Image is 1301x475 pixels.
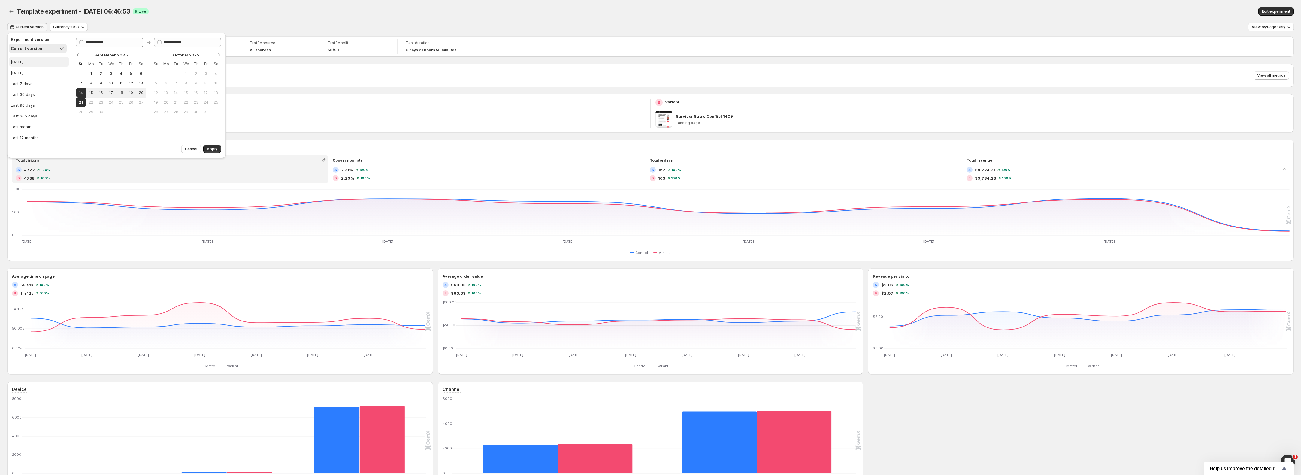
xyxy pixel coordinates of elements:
h2: B [14,291,16,295]
text: $0.00 [443,346,453,350]
button: Monday September 8 2025 [86,78,96,88]
th: Friday [126,59,136,69]
button: Monday October 27 2025 [161,107,171,117]
span: 19 [153,100,159,105]
th: Thursday [191,59,201,69]
span: 26 [129,100,134,105]
button: Currency: USD [50,23,88,31]
div: Current version [11,45,42,51]
button: Sunday October 26 2025 [151,107,161,117]
text: $50.00 [443,323,455,327]
h2: A [444,283,447,287]
h2: Experiment version [11,36,65,42]
th: Monday [161,59,171,69]
span: 7 [78,81,83,86]
span: 100 % [1002,176,1012,180]
th: Saturday [136,59,146,69]
button: Monday October 13 2025 [161,88,171,98]
span: Th [118,62,123,66]
button: Tuesday September 2 2025 [96,69,106,78]
div: Last month [11,124,32,130]
span: 29 [183,110,189,114]
button: Edit experiment [1258,7,1294,16]
button: Thursday October 30 2025 [191,107,201,117]
span: 22 [88,100,93,105]
span: Control [204,364,216,368]
h2: A [652,168,654,172]
button: Friday September 12 2025 [126,78,136,88]
span: Control [1064,364,1077,368]
span: 13 [138,81,144,86]
span: 12 [153,90,159,95]
button: Cancel [181,145,201,153]
text: [DATE] [138,353,149,357]
button: Friday October 17 2025 [201,88,211,98]
span: 22 [183,100,189,105]
span: 4 [213,71,219,76]
div: Last 7 days [11,81,32,87]
span: 100 % [471,283,481,287]
span: 16 [98,90,104,95]
button: Saturday September 6 2025 [136,69,146,78]
h3: Revenue per visitor [873,273,911,279]
button: Variant [653,249,672,256]
span: 8 [88,81,93,86]
button: Monday September 29 2025 [86,107,96,117]
th: Saturday [211,59,221,69]
g: Tablet: Control 141,Variant 135 [160,399,293,473]
span: 16 [193,90,198,95]
span: 100 % [39,283,49,287]
button: Saturday September 13 2025 [136,78,146,88]
button: Start of range Sunday September 14 2025 [76,88,86,98]
span: Help us improve the detailed report for A/B campaigns [1210,466,1281,471]
span: Mo [88,62,93,66]
span: 50/50 [328,48,339,53]
div: Last 30 days [11,91,35,97]
h2: A [334,168,337,172]
button: Control [628,362,649,370]
text: 1000 [12,187,20,191]
span: 27 [138,100,144,105]
span: 162 [658,167,665,173]
span: 163 [658,175,665,181]
span: 26 [153,110,159,114]
a: Test duration6 days 21 hours 50 minutes [406,40,467,53]
text: 50.00s [12,326,24,330]
text: [DATE] [382,239,393,244]
button: Sunday September 28 2025 [76,107,86,117]
span: 100 % [671,168,681,172]
span: $2.06 [881,282,893,288]
button: Variant [1082,362,1101,370]
g: Paid social: Control 4996,Variant 5037 [657,399,856,473]
button: View by:Page Only [1248,23,1294,31]
span: 30 [193,110,198,114]
text: [DATE] [25,353,36,357]
span: 18 [213,90,219,95]
button: Thursday October 23 2025 [191,98,201,107]
span: Variant [1088,364,1099,368]
button: Wednesday October 29 2025 [181,107,191,117]
span: 17 [108,90,113,95]
span: 100 % [1001,168,1011,172]
span: 1m 12s [20,290,34,296]
span: 23 [98,100,104,105]
button: Sunday October 19 2025 [151,98,161,107]
span: 100 % [41,176,50,180]
span: 17 [203,90,208,95]
p: Landing page [32,120,646,125]
button: Thursday September 18 2025 [116,88,126,98]
button: Tuesday October 14 2025 [171,88,181,98]
button: Friday October 3 2025 [201,69,211,78]
button: Last 90 days [9,100,69,110]
button: Apply [203,145,221,153]
text: $100.00 [443,300,457,304]
span: Sa [213,62,219,66]
span: 14 [173,90,178,95]
span: 4738 [24,175,35,181]
g: Direct: Control 2311,Variant 2365 [458,399,657,473]
span: 3 [108,71,113,76]
span: Test duration [406,41,467,45]
span: 6 days 21 hours 50 minutes [406,48,456,53]
a: Traffic split50/50 [328,40,389,53]
th: Wednesday [106,59,116,69]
